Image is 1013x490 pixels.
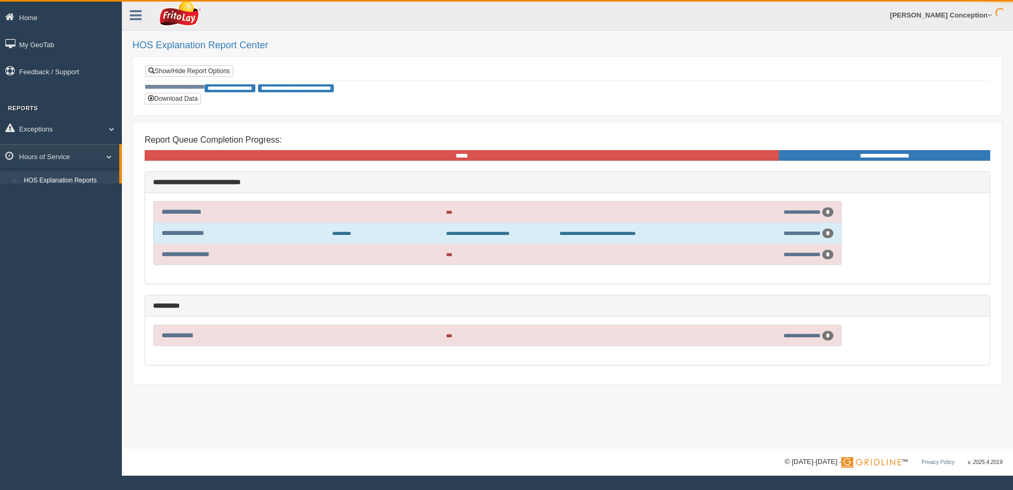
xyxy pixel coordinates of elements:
span: v. 2025.4.2019 [968,459,1002,465]
h4: Report Queue Completion Progress: [145,135,990,145]
a: Privacy Policy [921,459,954,465]
a: HOS Explanation Reports [19,171,119,190]
button: Download Data [145,93,201,104]
a: Show/Hide Report Options [145,65,233,77]
img: Gridline [841,457,901,468]
div: © [DATE]-[DATE] - ™ [785,457,1002,468]
h2: HOS Explanation Report Center [132,40,1002,51]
